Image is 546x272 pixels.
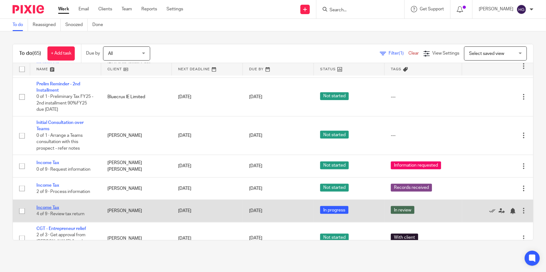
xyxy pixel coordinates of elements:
[13,5,44,13] img: Pixie
[36,133,83,151] span: 0 of 1 · Arrange a Teams consultation with this prospect - refer notes
[36,120,84,131] a: Initial Consultation over Teams
[36,189,90,194] span: 2 of 9 · Process information
[101,155,172,177] td: [PERSON_NAME] [PERSON_NAME]
[122,6,132,12] a: Team
[167,6,183,12] a: Settings
[58,6,69,12] a: Work
[108,51,113,56] span: All
[420,7,444,11] span: Get Support
[141,6,157,12] a: Reports
[391,234,418,242] span: With client
[172,222,243,254] td: [DATE]
[320,184,349,192] span: Not started
[329,8,385,13] input: Search
[36,95,93,112] span: 0 of 1 · Preliminary Tax FY25 - 2nd installment 90%FY25 due [DATE]
[432,51,459,56] span: View Settings
[36,233,92,250] span: 2 of 3 · Get approval from [PERSON_NAME] & make CGT payment before [DATE]
[172,155,243,177] td: [DATE]
[172,177,243,200] td: [DATE]
[36,212,85,216] span: 4 of 9 · Review tax return
[489,208,499,214] a: Mark as done
[249,95,262,99] span: [DATE]
[172,77,243,116] td: [DATE]
[36,183,59,188] a: Income Tax
[92,19,108,31] a: Done
[391,67,401,71] span: Tags
[32,51,41,56] span: (65)
[33,19,61,31] a: Reassigned
[399,51,404,56] span: (1)
[101,177,172,200] td: [PERSON_NAME]
[172,116,243,155] td: [DATE]
[13,19,28,31] a: To do
[249,133,262,138] span: [DATE]
[101,116,172,155] td: [PERSON_NAME]
[391,162,441,169] span: Information requested
[391,184,432,192] span: Records received
[391,94,456,100] div: ---
[86,50,100,56] p: Due by
[36,161,59,165] a: Income Tax
[249,236,262,241] span: [DATE]
[101,222,172,254] td: [PERSON_NAME]
[47,46,75,61] a: + Add task
[469,51,504,56] span: Select saved view
[408,51,419,56] a: Clear
[98,6,112,12] a: Clients
[389,51,408,56] span: Filter
[479,6,513,12] p: [PERSON_NAME]
[320,162,349,169] span: Not started
[79,6,89,12] a: Email
[172,200,243,222] td: [DATE]
[516,4,527,14] img: svg%3E
[19,50,41,57] h1: To do
[36,205,59,210] a: Income Tax
[249,186,262,191] span: [DATE]
[65,19,88,31] a: Snoozed
[36,82,80,93] a: Prelim Reminder - 2nd Installment
[36,227,86,231] a: CGT - Entrepreneur relief
[320,131,349,139] span: Not started
[391,206,414,214] span: In review
[320,92,349,100] span: Not started
[249,164,262,168] span: [DATE]
[36,167,90,172] span: 0 of 9 · Request information
[391,132,456,139] div: ---
[101,200,172,222] td: [PERSON_NAME]
[320,234,349,242] span: Not started
[249,209,262,213] span: [DATE]
[101,77,172,116] td: Bluecrux IE Limited
[320,206,348,214] span: In progress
